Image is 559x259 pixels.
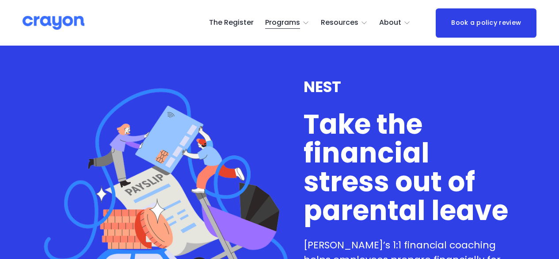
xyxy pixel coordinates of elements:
[379,16,411,30] a: folder dropdown
[304,110,515,225] h1: Take the financial stress out of parental leave
[304,78,515,96] h3: NEST
[209,16,254,30] a: The Register
[379,16,401,29] span: About
[436,8,536,38] a: Book a policy review
[321,16,368,30] a: folder dropdown
[23,15,84,31] img: Crayon
[321,16,358,29] span: Resources
[265,16,300,29] span: Programs
[265,16,310,30] a: folder dropdown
